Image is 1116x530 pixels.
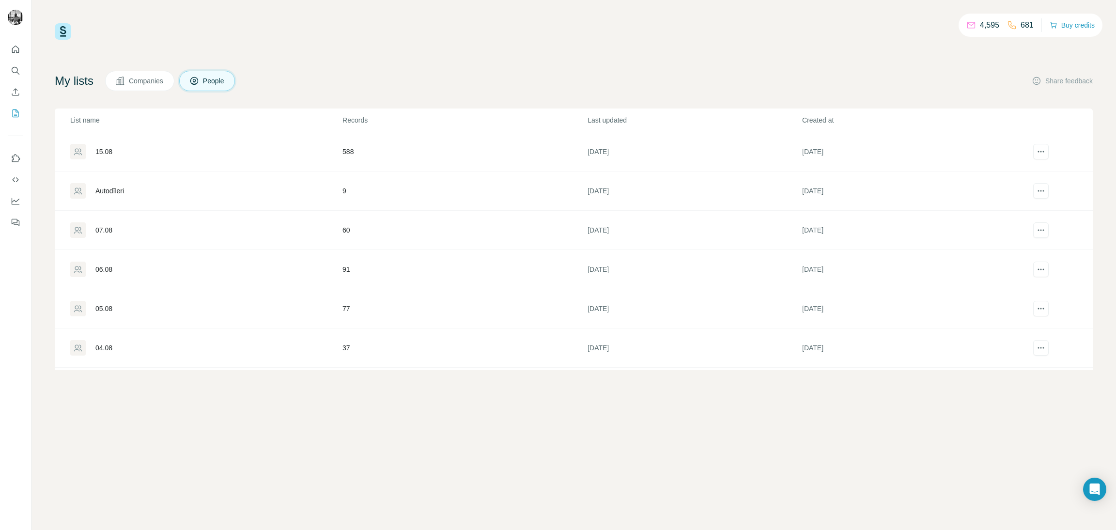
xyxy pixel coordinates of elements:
div: 06.08 [95,265,112,274]
button: Enrich CSV [8,83,23,101]
button: Use Surfe on LinkedIn [8,150,23,167]
td: [DATE] [587,328,802,368]
h4: My lists [55,73,93,89]
p: Last updated [588,115,801,125]
div: 15.08 [95,147,112,156]
button: My lists [8,105,23,122]
td: [DATE] [587,171,802,211]
td: [DATE] [802,250,1016,289]
button: Quick start [8,41,23,58]
td: 77 [342,289,587,328]
td: [DATE] [802,171,1016,211]
button: Buy credits [1050,18,1095,32]
img: Avatar [8,10,23,25]
div: Open Intercom Messenger [1083,478,1106,501]
button: actions [1033,222,1049,238]
p: Created at [802,115,1016,125]
span: Companies [129,76,164,86]
td: [DATE] [587,132,802,171]
td: [DATE] [802,368,1016,407]
td: [DATE] [802,211,1016,250]
td: [DATE] [802,289,1016,328]
div: 04.08 [95,343,112,353]
td: [DATE] [587,368,802,407]
p: List name [70,115,341,125]
td: 60 [342,211,587,250]
td: [DATE] [802,328,1016,368]
p: Records [342,115,587,125]
span: People [203,76,225,86]
button: Feedback [8,214,23,231]
button: Search [8,62,23,79]
td: 9 [342,171,587,211]
td: [DATE] [587,211,802,250]
td: [DATE] [587,250,802,289]
td: 20 [342,368,587,407]
p: 4,595 [980,19,999,31]
td: [DATE] [587,289,802,328]
p: 681 [1021,19,1034,31]
div: 05.08 [95,304,112,313]
button: Share feedback [1032,76,1093,86]
button: actions [1033,301,1049,316]
button: actions [1033,183,1049,199]
div: Autodīleri [95,186,124,196]
td: 588 [342,132,587,171]
img: Surfe Logo [55,23,71,40]
div: 07.08 [95,225,112,235]
button: actions [1033,144,1049,159]
td: 91 [342,250,587,289]
button: actions [1033,340,1049,356]
button: actions [1033,262,1049,277]
button: Use Surfe API [8,171,23,188]
button: Dashboard [8,192,23,210]
td: 37 [342,328,587,368]
td: [DATE] [802,132,1016,171]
